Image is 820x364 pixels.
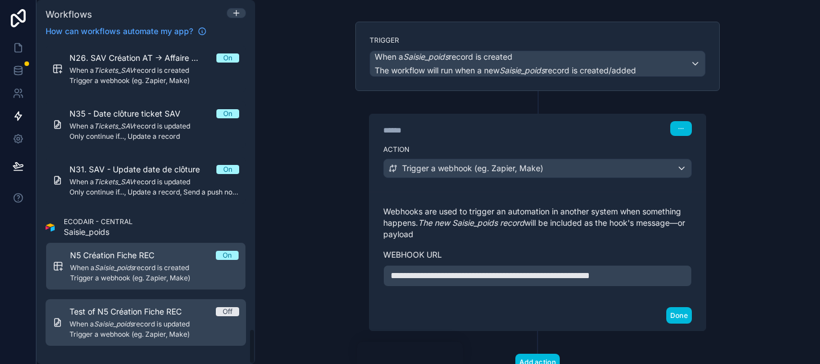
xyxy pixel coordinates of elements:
em: The new Saisie_poids record [418,218,524,227]
span: How can workflows automate my app? [46,26,193,37]
label: Action [383,145,692,154]
em: Saisie_poids [403,52,449,61]
button: Done [666,307,692,324]
button: When aSaisie_poidsrecord is createdThe workflow will run when a newSaisie_poidsrecord is created/... [370,51,706,77]
button: Trigger a webhook (eg. Zapier, Make) [383,159,692,178]
em: Saisie_poids [499,65,545,75]
span: The workflow will run when a new record is created/added [375,65,636,75]
p: Webhooks are used to trigger an automation in another system when something happens. will be incl... [383,206,692,240]
label: Webhook url [383,249,692,260]
span: When a record is created [375,51,512,63]
a: How can workflows automate my app? [41,26,211,37]
span: Workflows [46,9,92,20]
label: Trigger [370,36,706,45]
span: Trigger a webhook (eg. Zapier, Make) [402,163,543,174]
